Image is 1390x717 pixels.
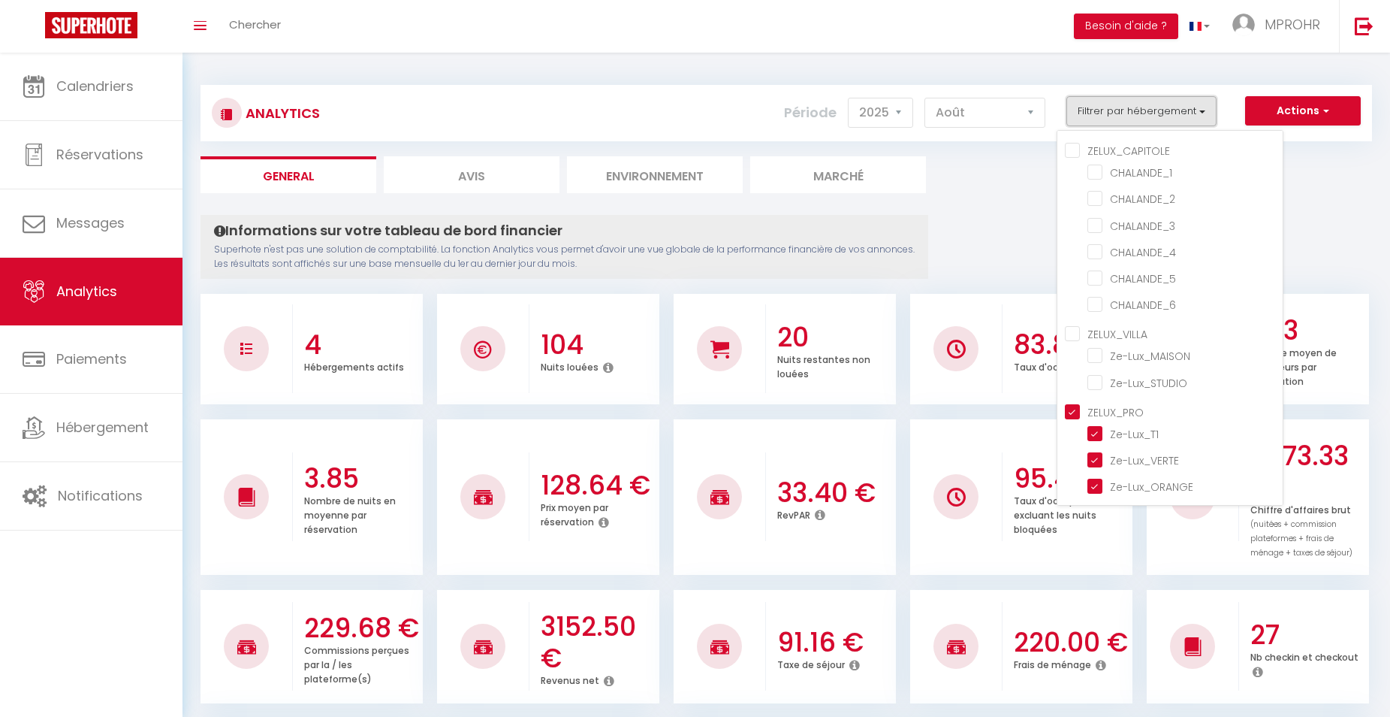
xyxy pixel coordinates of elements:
span: Paiements [56,349,127,368]
h3: 83.87 % [1014,329,1129,361]
p: Chiffre d'affaires brut [1250,501,1352,559]
p: Nuits louées [541,358,599,374]
p: Hébergements actifs [304,358,404,374]
span: Ze-Lux_STUDIO [1110,376,1187,391]
img: NO IMAGE [240,343,252,355]
h3: 3152.50 € [541,611,656,674]
button: Filtrer par hébergement [1066,96,1217,126]
p: Taux d'occupation en excluant les nuits bloquées [1014,492,1114,536]
button: Ouvrir le widget de chat LiveChat [12,6,57,51]
h3: 220.00 € [1014,627,1129,658]
p: RevPAR [777,506,810,522]
p: Revenus net [541,671,599,687]
span: Réservations [56,145,143,164]
span: MPROHR [1265,15,1320,34]
li: Marché [750,156,926,193]
span: Analytics [56,282,117,301]
p: Taux d'occupation [1014,358,1100,374]
h3: Analytics [242,96,320,130]
h3: 128.64 € [541,470,656,501]
p: Taxe de séjour [777,655,845,671]
h3: 104 [541,329,656,361]
span: Messages [56,213,125,232]
span: CHALANDE_3 [1110,219,1175,234]
h3: 20 [777,322,892,353]
span: Notifications [58,486,143,505]
h3: 229.68 € [304,613,419,644]
span: Calendriers [56,77,134,95]
h3: 33.40 € [777,477,892,509]
h3: 95.41 % [1014,463,1129,495]
span: (nuitées + commission plateformes + frais de ménage + taxes de séjour) [1250,519,1352,558]
span: CHALANDE_5 [1110,271,1176,286]
li: Environnement [567,156,743,193]
p: Commissions perçues par la / les plateforme(s) [304,641,409,685]
h3: 91.16 € [777,627,892,658]
img: Super Booking [45,12,137,38]
h3: 1.63 [1250,315,1365,346]
img: NO IMAGE [947,488,966,507]
li: Avis [384,156,559,193]
label: Période [784,96,837,129]
li: General [201,156,376,193]
button: Actions [1245,96,1361,126]
p: Nb checkin et checkout [1250,648,1358,664]
span: Ze-Lux_T1 [1110,427,1159,442]
h3: 27 [1250,619,1365,651]
img: ... [1232,14,1255,36]
h3: 3.85 [304,463,419,495]
button: Besoin d'aide ? [1074,14,1178,39]
p: Superhote n'est pas une solution de comptabilité. La fonction Analytics vous permet d'avoir une v... [214,243,915,271]
img: logout [1355,17,1373,35]
p: Nuits restantes non louées [777,350,870,380]
p: Nombre moyen de voyageurs par réservation [1250,343,1337,388]
span: Chercher [229,17,281,32]
p: Nombre de nuits en moyenne par réservation [304,492,396,536]
h3: 4 [304,329,419,361]
h4: Informations sur votre tableau de bord financier [214,222,915,239]
p: Prix moyen par réservation [541,498,608,528]
h3: 3473.33 € [1250,440,1365,504]
span: Hébergement [56,418,149,437]
p: Frais de ménage [1014,655,1091,671]
span: CHALANDE_4 [1110,245,1176,260]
